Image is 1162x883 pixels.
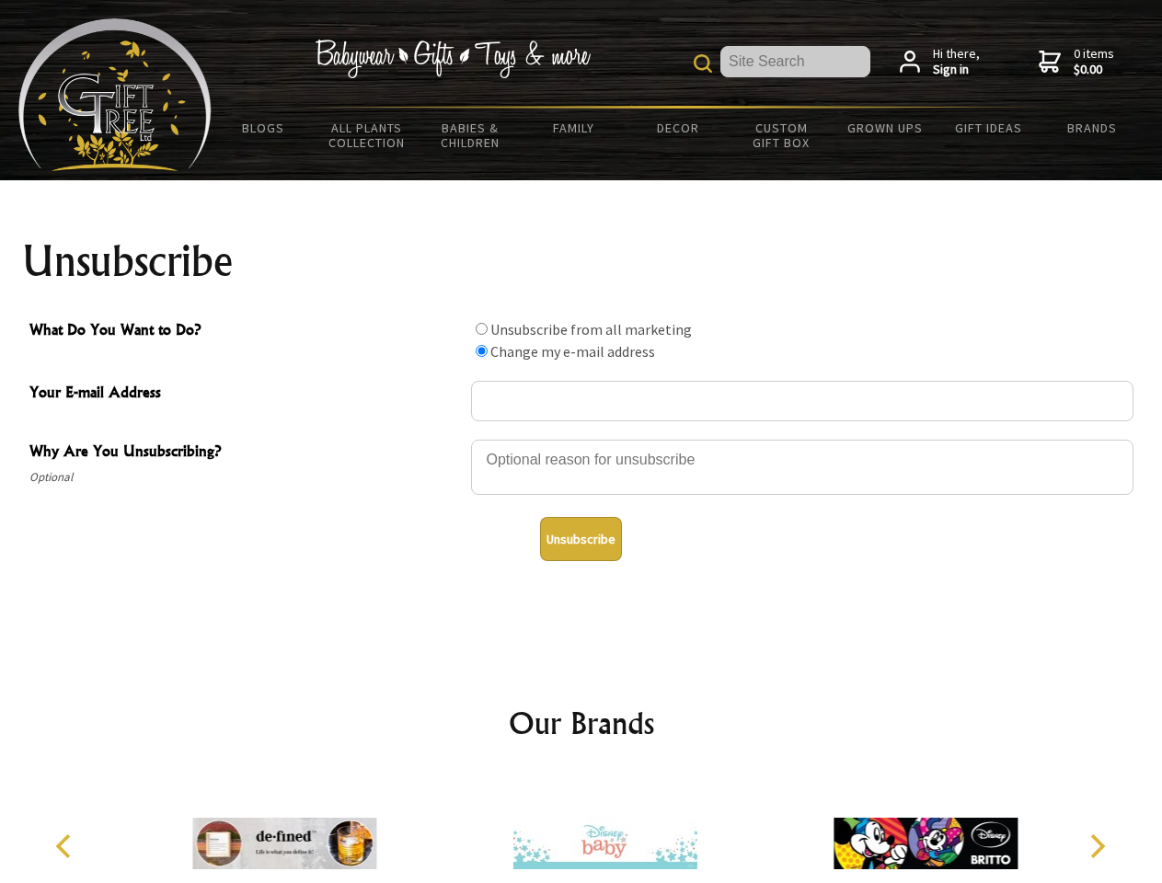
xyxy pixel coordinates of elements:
[212,109,316,147] a: BLOGS
[833,109,937,147] a: Grown Ups
[490,342,655,361] label: Change my e-mail address
[419,109,523,162] a: Babies & Children
[1076,826,1117,866] button: Next
[933,62,980,78] strong: Sign in
[22,239,1141,283] h1: Unsubscribe
[476,323,488,335] input: What Do You Want to Do?
[37,701,1126,745] h2: Our Brands
[720,46,870,77] input: Site Search
[471,381,1133,421] input: Your E-mail Address
[29,318,462,345] span: What Do You Want to Do?
[29,440,462,466] span: Why Are You Unsubscribing?
[471,440,1133,495] textarea: Why Are You Unsubscribing?
[937,109,1041,147] a: Gift Ideas
[933,46,980,78] span: Hi there,
[29,466,462,488] span: Optional
[1074,45,1114,78] span: 0 items
[18,18,212,171] img: Babyware - Gifts - Toys and more...
[523,109,627,147] a: Family
[1039,46,1114,78] a: 0 items$0.00
[730,109,834,162] a: Custom Gift Box
[316,109,420,162] a: All Plants Collection
[29,381,462,407] span: Your E-mail Address
[490,320,692,338] label: Unsubscribe from all marketing
[540,517,622,561] button: Unsubscribe
[46,826,86,866] button: Previous
[694,54,712,73] img: product search
[476,345,488,357] input: What Do You Want to Do?
[1074,62,1114,78] strong: $0.00
[900,46,980,78] a: Hi there,Sign in
[626,109,730,147] a: Decor
[1041,109,1145,147] a: Brands
[315,40,591,78] img: Babywear - Gifts - Toys & more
